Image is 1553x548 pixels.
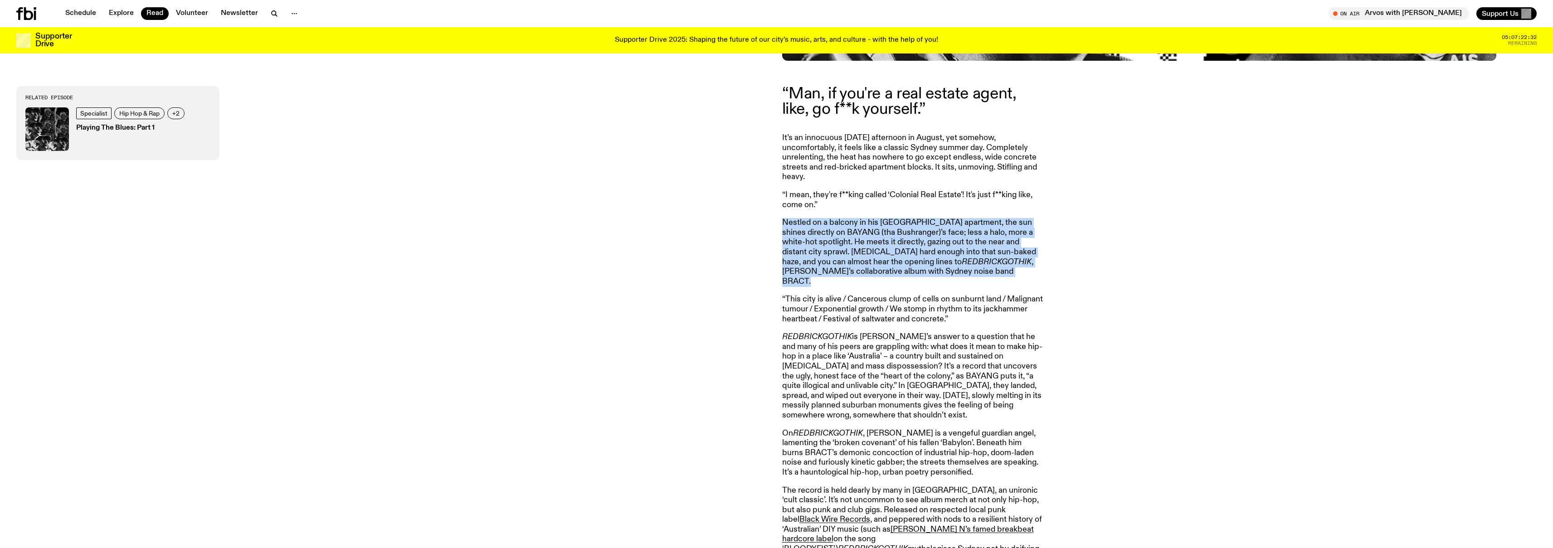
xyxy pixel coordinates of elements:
[793,429,863,437] em: REDBRICKGOTHIK
[1329,7,1469,20] button: On AirArvos with [PERSON_NAME]
[76,125,187,131] h3: Playing The Blues: Part 1
[25,107,210,151] a: SpecialistHip Hop & Rap+2Playing The Blues: Part 1
[799,515,870,524] a: Black Wire Records
[782,133,1043,182] p: It’s an innocuous [DATE] afternoon in August, yet somehow, uncomfortably, it feels like a classic...
[615,36,938,44] p: Supporter Drive 2025: Shaping the future of our city’s music, arts, and culture - with the help o...
[35,33,72,48] h3: Supporter Drive
[103,7,139,20] a: Explore
[782,525,1034,543] a: [PERSON_NAME] N’s famed breakbeat hardcore label
[170,7,214,20] a: Volunteer
[1476,7,1537,20] button: Support Us
[962,258,1032,266] em: REDBRICKGOTHIK
[25,95,210,100] h3: Related Episode
[782,86,1043,117] p: “Man, if you're a real estate agent, like, go f**k yourself.”
[1508,41,1537,46] span: Remaining
[1482,10,1519,18] span: Support Us
[215,7,263,20] a: Newsletter
[782,333,852,341] em: REDBRICKGOTHIK
[1502,35,1537,40] span: 05:07:22:32
[141,7,169,20] a: Read
[782,295,1043,324] p: “This city is alive / Cancerous clump of cells on sunburnt land / Malignant tumour / Exponential ...
[782,332,1043,420] p: is [PERSON_NAME]’s answer to a question that he and many of his peers are grappling with: what do...
[60,7,102,20] a: Schedule
[782,190,1043,210] p: “I mean, they're f**king called ‘Colonial Real Estate'! It's just f**king like, come on.”
[782,218,1043,286] p: Nestled on a balcony in his [GEOGRAPHIC_DATA] apartment, the sun shines directly on BAYANG (tha B...
[782,429,1043,478] p: On , [PERSON_NAME] is a vengeful guardian angel, lamenting the ‘broken covenant’ of his fallen ‘B...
